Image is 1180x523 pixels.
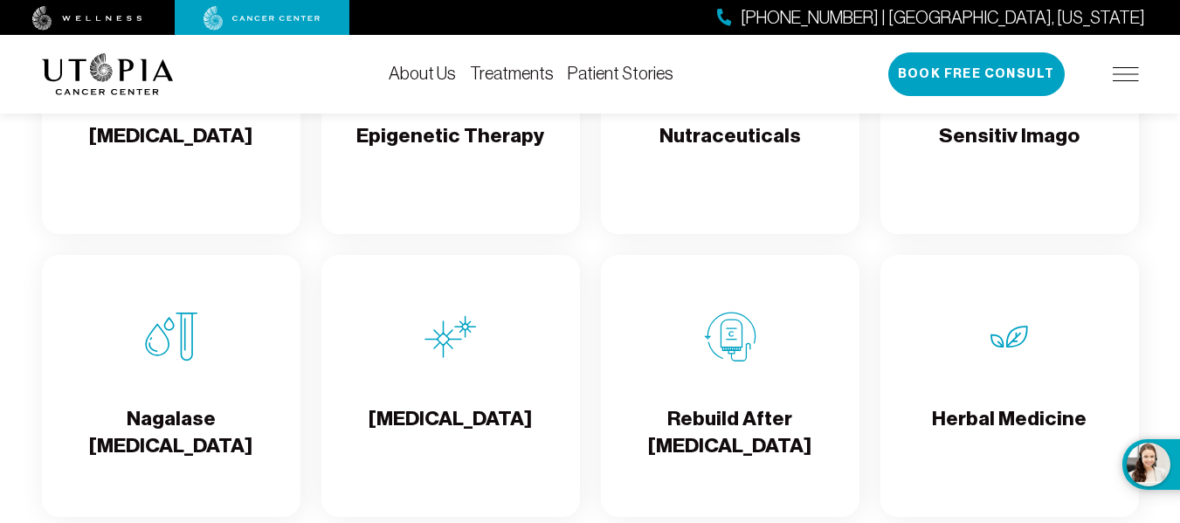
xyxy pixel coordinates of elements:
h4: Sensitiv Imago [939,122,1080,179]
img: Herbal Medicine [983,311,1036,363]
h4: [MEDICAL_DATA] [369,405,532,462]
a: Treatments [470,64,554,83]
h4: Epigenetic Therapy [356,122,544,179]
a: Nagalase Blood TestNagalase [MEDICAL_DATA] [42,255,300,517]
a: Herbal MedicineHerbal Medicine [880,255,1139,517]
a: About Us [389,64,456,83]
a: Rebuild After ChemoRebuild After [MEDICAL_DATA] [601,255,859,517]
h4: Nutraceuticals [659,122,801,179]
h4: Nagalase [MEDICAL_DATA] [56,405,286,462]
img: Hyperthermia [424,311,477,363]
img: logo [42,53,174,95]
span: [PHONE_NUMBER] | [GEOGRAPHIC_DATA], [US_STATE] [741,5,1145,31]
img: cancer center [204,6,321,31]
img: Nagalase Blood Test [145,311,197,363]
img: icon-hamburger [1113,67,1139,81]
a: Hyperthermia[MEDICAL_DATA] [321,255,580,517]
img: Rebuild After Chemo [704,311,756,363]
h4: [MEDICAL_DATA] [89,122,252,179]
button: Book Free Consult [888,52,1065,96]
a: Patient Stories [568,64,673,83]
img: wellness [32,6,142,31]
a: [PHONE_NUMBER] | [GEOGRAPHIC_DATA], [US_STATE] [717,5,1145,31]
h4: Rebuild After [MEDICAL_DATA] [615,405,845,462]
h4: Herbal Medicine [932,405,1087,462]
